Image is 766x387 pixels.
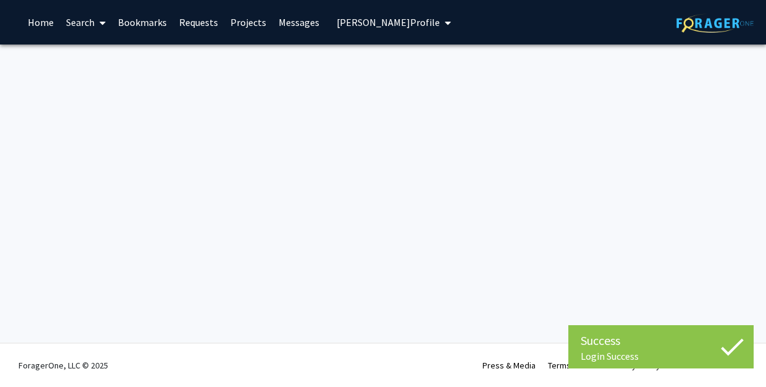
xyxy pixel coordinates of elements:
[337,16,440,28] span: [PERSON_NAME] Profile
[224,1,272,44] a: Projects
[548,360,597,371] a: Terms of Use
[482,360,536,371] a: Press & Media
[19,344,108,387] div: ForagerOne, LLC © 2025
[676,14,754,33] img: ForagerOne Logo
[581,331,741,350] div: Success
[581,350,741,362] div: Login Success
[60,1,112,44] a: Search
[112,1,173,44] a: Bookmarks
[272,1,326,44] a: Messages
[22,1,60,44] a: Home
[173,1,224,44] a: Requests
